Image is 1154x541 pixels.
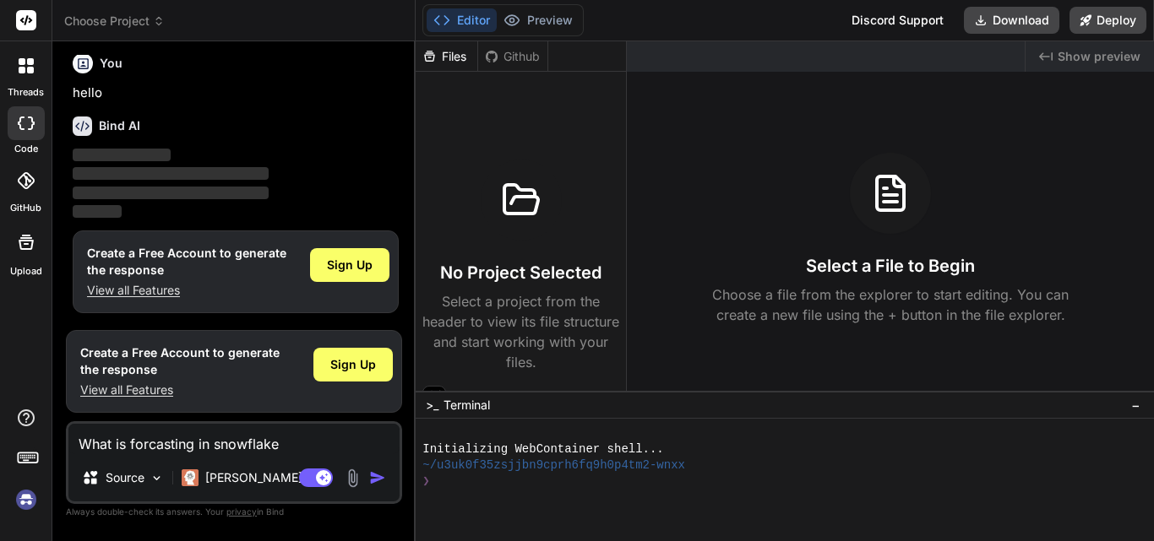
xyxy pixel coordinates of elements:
[701,284,1080,325] p: Choose a file from the explorer to start editing. You can create a new file using the + button in...
[426,397,438,414] span: >_
[422,457,685,473] span: ~/u3uk0f35zsjjbn9cprh6fq9h0p4tm2-wnxx
[327,257,373,273] span: Sign Up
[66,504,402,520] p: Always double-check its answers. Your in Bind
[1058,48,1140,65] span: Show preview
[416,48,477,65] div: Files
[369,469,386,486] img: icon
[427,8,497,32] button: Editor
[80,344,280,378] h1: Create a Free Account to generate the response
[1070,7,1146,34] button: Deploy
[100,55,122,72] h6: You
[440,261,601,284] h3: No Project Selected
[1131,397,1140,414] span: −
[80,381,280,398] p: View all Features
[182,469,199,486] img: Claude 4 Sonnet
[422,291,619,372] p: Select a project from the header to view its file structure and start working with your files.
[964,7,1059,34] button: Download
[73,149,171,161] span: ‌
[444,397,490,414] span: Terminal
[343,468,362,488] img: attachment
[73,167,269,180] span: ‌
[99,117,140,134] h6: Bind AI
[226,506,257,517] span: privacy
[106,469,144,486] p: Source
[87,282,286,299] p: View all Features
[73,187,269,199] span: ‌
[68,424,400,454] textarea: What is forcasting in snowflake
[422,473,431,490] span: ❯
[422,441,663,457] span: Initializing WebContainer shell...
[12,485,41,514] img: signin
[73,205,122,218] span: ‌
[64,13,165,30] span: Choose Project
[205,469,331,486] p: [PERSON_NAME] 4 S..
[841,7,954,34] div: Discord Support
[8,85,44,100] label: threads
[478,48,547,65] div: Github
[806,254,975,278] h3: Select a File to Begin
[87,245,286,279] h1: Create a Free Account to generate the response
[14,142,38,156] label: code
[497,8,580,32] button: Preview
[10,201,41,215] label: GitHub
[10,264,42,279] label: Upload
[73,84,399,103] p: hello
[330,356,376,373] span: Sign Up
[1128,392,1144,419] button: −
[150,471,164,485] img: Pick Models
